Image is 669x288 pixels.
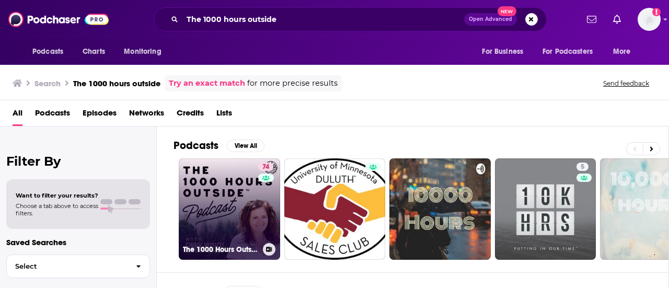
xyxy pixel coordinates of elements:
[6,237,150,247] p: Saved Searches
[262,162,269,172] span: 74
[464,13,517,26] button: Open AdvancedNew
[16,192,98,199] span: Want to filter your results?
[609,10,625,28] a: Show notifications dropdown
[169,77,245,89] a: Try an exact match
[124,44,161,59] span: Monitoring
[247,77,338,89] span: for more precise results
[498,6,516,16] span: New
[543,44,593,59] span: For Podcasters
[117,42,175,62] button: open menu
[174,139,264,152] a: PodcastsView All
[7,263,128,270] span: Select
[179,158,280,260] a: 74The 1000 Hours Outside Podcast
[76,42,111,62] a: Charts
[638,8,661,31] span: Logged in as psamuelson01
[613,44,631,59] span: More
[73,78,160,88] h3: The 1000 hours outside
[13,105,22,126] a: All
[576,163,589,171] a: 5
[8,9,109,29] img: Podchaser - Follow, Share and Rate Podcasts
[600,79,652,88] button: Send feedback
[83,44,105,59] span: Charts
[216,105,232,126] a: Lists
[581,162,584,172] span: 5
[6,255,150,278] button: Select
[606,42,644,62] button: open menu
[32,44,63,59] span: Podcasts
[182,11,464,28] input: Search podcasts, credits, & more...
[638,8,661,31] img: User Profile
[177,105,204,126] a: Credits
[34,78,61,88] h3: Search
[495,158,596,260] a: 5
[174,139,218,152] h2: Podcasts
[35,105,70,126] a: Podcasts
[154,7,547,31] div: Search podcasts, credits, & more...
[25,42,77,62] button: open menu
[583,10,601,28] a: Show notifications dropdown
[475,42,536,62] button: open menu
[469,17,512,22] span: Open Advanced
[129,105,164,126] a: Networks
[258,163,273,171] a: 74
[536,42,608,62] button: open menu
[482,44,523,59] span: For Business
[83,105,117,126] a: Episodes
[16,202,98,217] span: Choose a tab above to access filters.
[183,245,259,254] h3: The 1000 Hours Outside Podcast
[227,140,264,152] button: View All
[6,154,150,169] h2: Filter By
[638,8,661,31] button: Show profile menu
[652,8,661,16] svg: Add a profile image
